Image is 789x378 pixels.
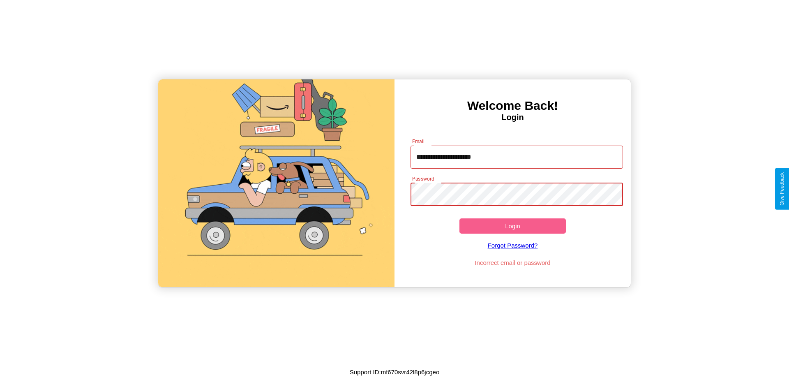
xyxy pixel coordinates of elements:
[394,113,631,122] h4: Login
[406,234,619,257] a: Forgot Password?
[412,138,425,145] label: Email
[158,79,394,287] img: gif
[779,172,785,206] div: Give Feedback
[350,366,439,378] p: Support ID: mf670svr42l8p6jcgeo
[406,257,619,268] p: Incorrect email or password
[394,99,631,113] h3: Welcome Back!
[412,175,434,182] label: Password
[459,218,566,234] button: Login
